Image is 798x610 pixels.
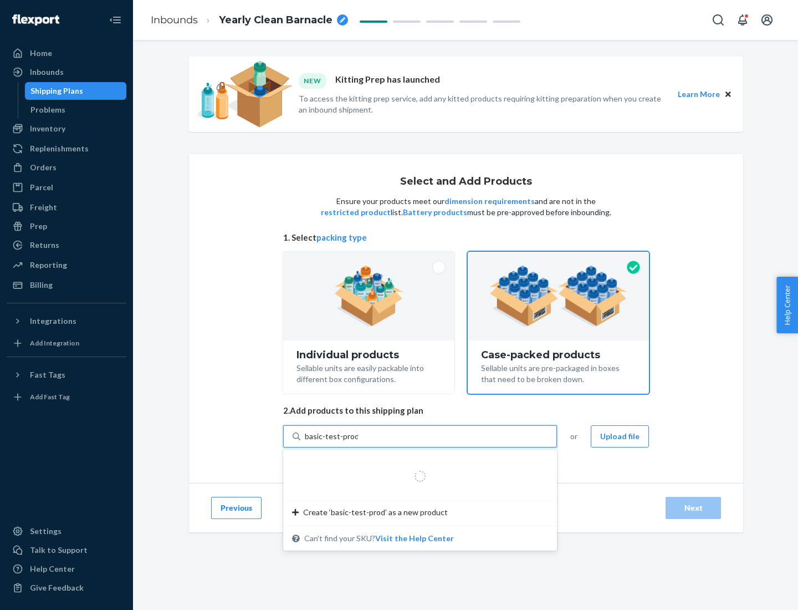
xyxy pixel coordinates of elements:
[334,266,403,327] img: individual-pack.facf35554cb0f1810c75b2bd6df2d64e.png
[666,497,721,519] button: Next
[30,143,89,154] div: Replenishments
[7,541,126,559] a: Talk to Support
[320,196,612,218] p: Ensure your products meet our and are not in the list. must be pre-approved before inbounding.
[707,9,729,31] button: Open Search Box
[219,13,332,28] span: Yearly Clean Barnacle
[30,104,65,115] div: Problems
[30,67,64,78] div: Inbounds
[7,388,126,406] a: Add Fast Tag
[30,202,57,213] div: Freight
[7,276,126,294] a: Billing
[675,502,712,514] div: Next
[283,232,649,243] span: 1. Select
[303,507,448,518] span: Create ‘basic-test-prod’ as a new product
[400,176,532,187] h1: Select and Add Products
[375,533,454,544] button: Create ‘basic-test-prod’ as a new productCan't find your SKU?
[7,560,126,578] a: Help Center
[211,497,262,519] button: Previous
[30,240,59,251] div: Returns
[403,207,467,218] button: Battery products
[7,120,126,138] a: Inventory
[30,338,79,348] div: Add Integration
[7,236,126,254] a: Returns
[296,360,441,385] div: Sellable units are easily packable into different box configurations.
[316,232,367,243] button: packing type
[30,582,84,593] div: Give Feedback
[7,44,126,62] a: Home
[25,101,127,119] a: Problems
[30,48,52,59] div: Home
[12,14,59,26] img: Flexport logo
[7,522,126,540] a: Settings
[7,159,126,176] a: Orders
[444,196,535,207] button: dimension requirements
[7,312,126,330] button: Integrations
[30,260,67,271] div: Reporting
[30,85,83,96] div: Shipping Plans
[30,526,62,537] div: Settings
[776,277,798,333] button: Help Center
[30,316,76,327] div: Integrations
[7,199,126,216] a: Freight
[299,93,668,115] p: To access the kitting prep service, add any kitted products requiring kitting preparation when yo...
[305,431,358,442] input: Create ‘basic-test-prod’ as a new productCan't find your SKU?Visit the Help Center
[7,179,126,196] a: Parcel
[151,14,198,26] a: Inbounds
[321,207,391,218] button: restricted product
[489,266,627,327] img: case-pack.59cecea509d18c883b923b81aeac6d0b.png
[30,392,70,401] div: Add Fast Tag
[7,579,126,597] button: Give Feedback
[756,9,778,31] button: Open account menu
[7,334,126,352] a: Add Integration
[7,256,126,274] a: Reporting
[7,366,126,384] button: Fast Tags
[283,405,649,416] span: 2. Add products to this shipping plan
[30,123,65,134] div: Inventory
[678,88,720,100] button: Learn More
[30,369,65,380] div: Fast Tags
[142,4,357,37] ol: breadcrumbs
[30,221,47,232] div: Prep
[481,349,636,360] div: Case-packed products
[30,162,57,173] div: Orders
[304,533,454,544] span: Can't find your SKU?
[591,425,649,448] button: Upload file
[30,182,53,193] div: Parcel
[7,63,126,81] a: Inbounds
[570,431,577,442] span: or
[30,545,88,556] div: Talk to Support
[7,140,126,157] a: Replenishments
[299,73,326,88] div: NEW
[25,82,127,100] a: Shipping Plans
[7,217,126,235] a: Prep
[722,88,734,100] button: Close
[30,563,75,575] div: Help Center
[104,9,126,31] button: Close Navigation
[481,360,636,385] div: Sellable units are pre-packaged in boxes that need to be broken down.
[335,73,440,88] p: Kitting Prep has launched
[731,9,754,31] button: Open notifications
[30,279,53,291] div: Billing
[296,349,441,360] div: Individual products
